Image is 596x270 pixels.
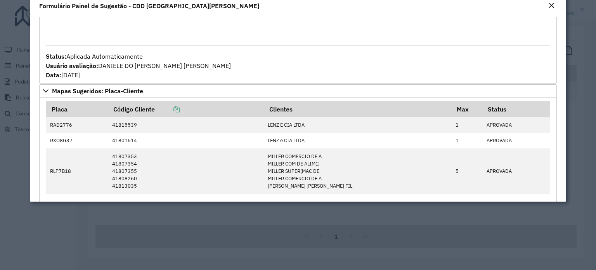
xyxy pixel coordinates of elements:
em: Fechar [548,2,554,9]
td: RLP7B18 [46,148,108,194]
th: Max [452,101,483,117]
h4: Formulário Painel de Sugestão - CDD [GEOGRAPHIC_DATA][PERSON_NAME] [39,1,259,10]
button: Close [546,1,557,11]
td: RAD2776 [46,117,108,133]
strong: Usuário avaliação: [46,62,98,70]
td: 41815539 [108,117,264,133]
td: APROVADA [483,148,550,194]
a: Copiar [155,105,180,113]
td: 41801614 [108,133,264,148]
label: Observações [46,202,83,211]
strong: Status: [46,52,66,60]
td: LENZ e CIA LTDA [264,133,452,148]
th: Status [483,101,550,117]
td: RXO8G37 [46,133,108,148]
th: Código Cliente [108,101,264,117]
td: 5 [452,148,483,194]
td: APROVADA [483,133,550,148]
strong: Data: [46,71,61,79]
span: Aplicada Automaticamente DANIELE DO [PERSON_NAME] [PERSON_NAME] [DATE] [46,52,231,79]
td: APROVADA [483,117,550,133]
th: Clientes [264,101,452,117]
th: Placa [46,101,108,117]
td: MILLER COMERCIO DE A MILLER COM DE ALIM(I MILLER SUPER(MAC DE MILLER COMERCIO DE A [PERSON_NAME] ... [264,148,452,194]
a: Mapas Sugeridos: Placa-Cliente [39,84,557,98]
td: 1 [452,133,483,148]
td: 41807353 41807354 41807355 41808260 41813035 [108,148,264,194]
td: LENZ E CIA LTDA [264,117,452,133]
td: 1 [452,117,483,133]
span: Mapas Sugeridos: Placa-Cliente [52,88,143,94]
